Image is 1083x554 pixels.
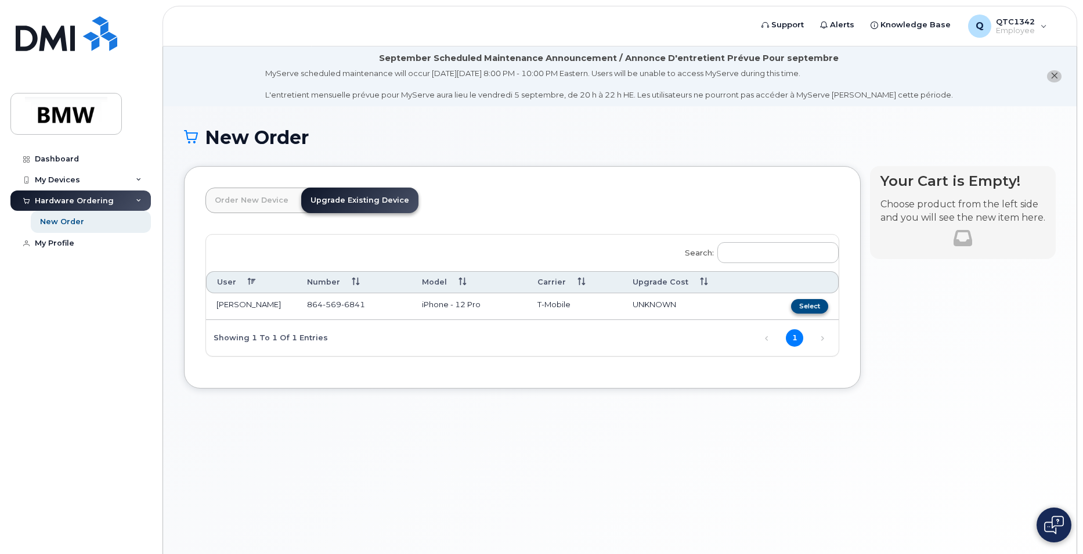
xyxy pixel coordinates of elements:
a: Previous [758,330,775,347]
span: 864 [307,300,365,309]
span: 6841 [341,300,365,309]
label: Search: [677,235,839,267]
div: Showing 1 to 1 of 1 entries [206,328,328,347]
a: Upgrade Existing Device [301,188,418,213]
div: MyServe scheduled maintenance will occur [DATE][DATE] 8:00 PM - 10:00 PM Eastern. Users will be u... [265,68,953,100]
th: Upgrade Cost: activate to sort column ascending [622,271,755,293]
input: Search: [717,242,839,263]
td: iPhone - 12 Pro [411,293,527,320]
a: Next [814,330,831,347]
img: Open chat [1044,516,1064,534]
td: T-Mobile [527,293,622,320]
th: Model: activate to sort column ascending [411,271,527,293]
td: [PERSON_NAME] [206,293,297,320]
h4: Your Cart is Empty! [880,173,1045,189]
span: 569 [323,300,341,309]
div: September Scheduled Maintenance Announcement / Annonce D'entretient Prévue Pour septembre [379,52,839,64]
th: Number: activate to sort column ascending [297,271,411,293]
th: User: activate to sort column descending [206,271,297,293]
th: Carrier: activate to sort column ascending [527,271,622,293]
button: close notification [1047,70,1062,82]
a: Order New Device [205,188,298,213]
p: Choose product from the left side and you will see the new item here. [880,198,1045,225]
h1: New Order [184,127,1056,148]
button: Select [791,299,828,314]
a: 1 [786,329,803,347]
span: UNKNOWN [633,300,676,309]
